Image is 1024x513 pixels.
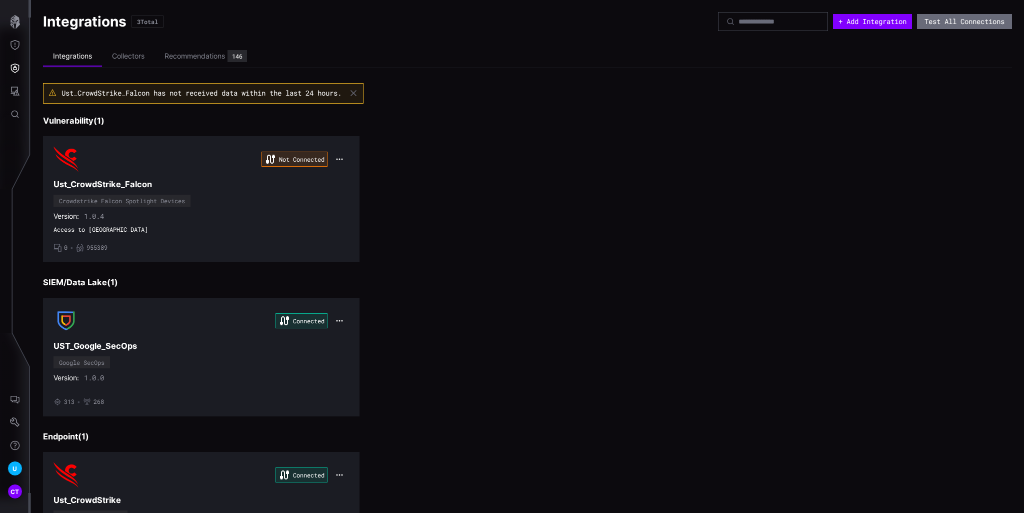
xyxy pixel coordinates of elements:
[53,147,78,172] img: Crowdstrike Falcon Spotlight Devices
[0,457,29,480] button: U
[137,19,158,25] div: 3 Total
[53,226,349,234] span: Access to [GEOGRAPHIC_DATA]
[53,212,79,221] span: Version:
[84,373,104,382] span: 1.0.0
[261,152,327,167] div: Not Connected
[43,47,102,67] li: Integrations
[86,244,107,252] span: 955389
[53,308,78,333] img: Google SecOps
[0,480,29,503] button: CT
[10,486,19,497] span: CT
[917,14,1012,29] button: Test All Connections
[53,179,349,190] h3: Ust_CrowdStrike_Falcon
[43,13,126,31] h1: Integrations
[53,341,349,351] h3: UST_Google_SecOps
[64,398,74,406] span: 313
[43,116,1012,126] h3: Vulnerability ( 1 )
[12,463,17,474] span: U
[53,462,78,487] img: CrowdStrike Falcon
[275,313,327,328] div: Connected
[70,244,73,252] span: •
[102,47,154,66] li: Collectors
[53,373,79,382] span: Version:
[43,431,1012,442] h3: Endpoint ( 1 )
[84,212,104,221] span: 1.0.4
[43,277,1012,288] h3: SIEM/Data Lake ( 1 )
[61,88,341,98] span: Ust_CrowdStrike_Falcon has not received data within the last 24 hours.
[232,53,242,59] div: 146
[833,14,912,29] button: + Add Integration
[77,398,80,406] span: •
[59,359,104,365] div: Google SecOps
[53,495,349,505] h3: Ust_CrowdStrike
[164,52,225,61] div: Recommendations
[275,467,327,482] div: Connected
[59,198,185,204] div: Crowdstrike Falcon Spotlight Devices
[64,244,67,252] span: 0
[93,398,104,406] span: 268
